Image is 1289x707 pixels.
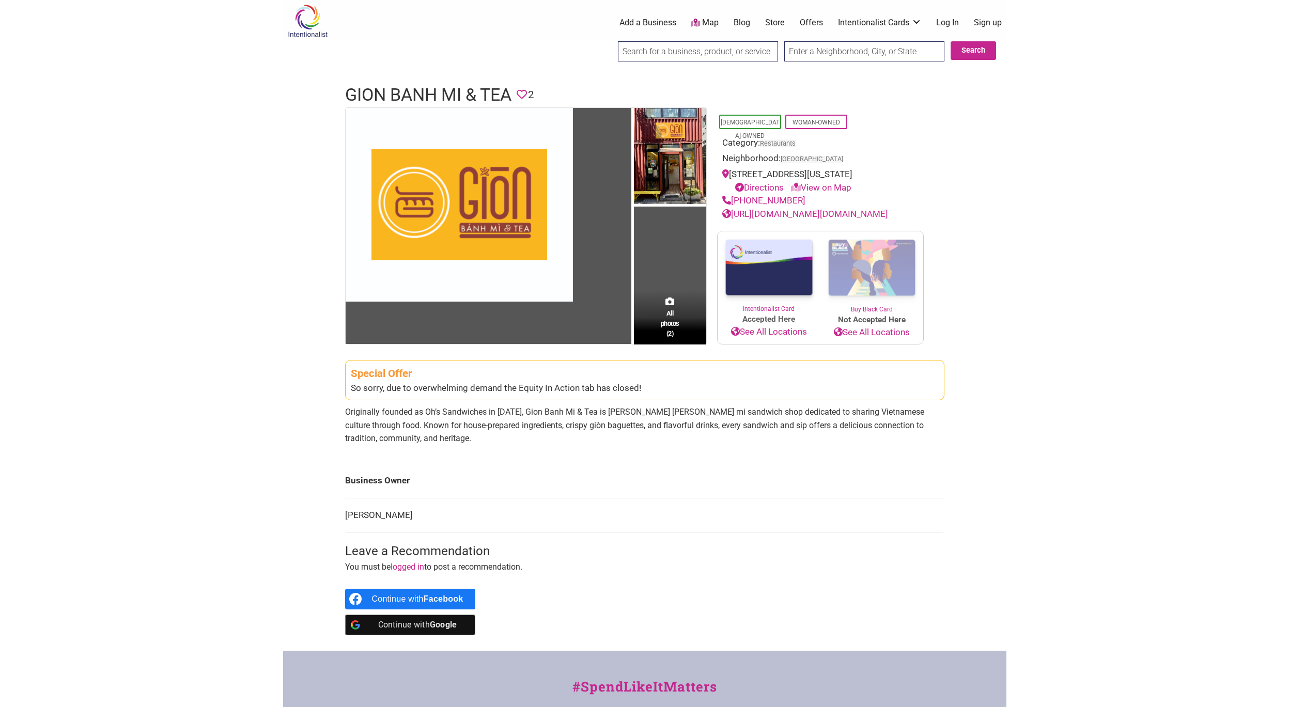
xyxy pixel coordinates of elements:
div: Category: [722,136,919,152]
a: Buy Black Card [820,231,923,314]
a: logged in [391,562,424,572]
a: [PHONE_NUMBER] [722,195,805,206]
div: Continue with [372,615,463,635]
a: Directions [735,182,784,193]
div: Continue with [372,589,463,609]
a: Log In [936,17,959,28]
span: Accepted Here [718,313,820,325]
a: Intentionalist Card [718,231,820,313]
a: Continue with <b>Google</b> [345,615,476,635]
a: [URL][DOMAIN_NAME][DOMAIN_NAME] [722,209,888,219]
a: Woman-Owned [793,119,840,126]
span: Not Accepted Here [820,314,923,326]
a: Sign up [974,17,1002,28]
b: Facebook [424,594,463,603]
img: Intentionalist [283,4,332,38]
span: All photos (2) [661,308,679,338]
a: Blog [734,17,750,28]
h1: Gion Banh Mi & Tea [345,83,511,107]
span: [GEOGRAPHIC_DATA] [781,156,843,163]
div: #SpendLikeItMatters [283,677,1006,707]
img: Gion Banh Mi & Tea [634,108,706,207]
input: Enter a Neighborhood, City, or State [784,41,944,61]
img: Intentionalist Card [718,231,820,304]
img: Buy Black Card [820,231,923,305]
input: Search for a business, product, or service [618,41,778,61]
a: Store [765,17,785,28]
div: So sorry, due to overwhelming demand the Equity In Action tab has closed! [351,382,939,395]
p: You must be to post a recommendation. [345,560,944,574]
b: Google [430,620,457,630]
div: [STREET_ADDRESS][US_STATE] [722,168,919,194]
a: See All Locations [820,326,923,339]
a: Offers [800,17,823,28]
div: Neighborhood: [722,152,919,168]
button: Search [951,41,996,60]
p: Originally founded as Oh’s Sandwiches in [DATE], Gion Banh Mi & Tea is [PERSON_NAME] [PERSON_NAME... [345,405,944,445]
a: Intentionalist Cards [838,17,922,28]
div: Special Offer [351,366,939,382]
td: [PERSON_NAME] [345,498,944,532]
a: View on Map [791,182,851,193]
span: 2 [528,87,534,103]
a: See All Locations [718,325,820,339]
a: Restaurants [760,139,796,147]
a: Map [691,17,719,29]
h3: Leave a Recommendation [345,543,944,560]
td: Business Owner [345,464,944,498]
a: Add a Business [619,17,676,28]
a: [DEMOGRAPHIC_DATA]-Owned [721,119,780,139]
a: Continue with <b>Facebook</b> [345,589,476,609]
